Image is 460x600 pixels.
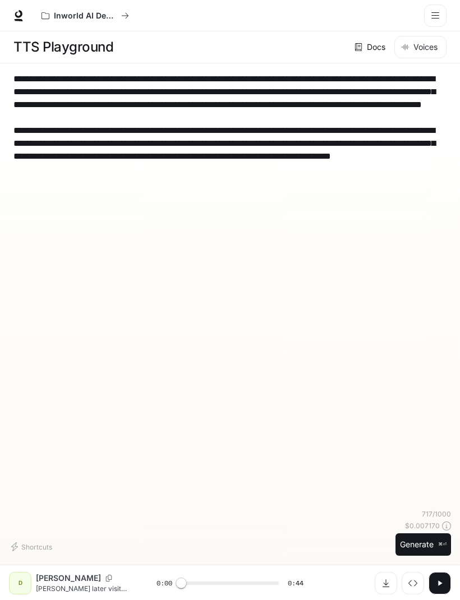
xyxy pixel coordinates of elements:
[36,573,101,584] p: [PERSON_NAME]
[395,533,451,556] button: Generate⌘⏎
[36,4,134,27] button: All workspaces
[424,4,447,27] button: open drawer
[13,36,113,58] h1: TTS Playground
[54,11,117,21] p: Inworld AI Demos
[288,578,303,589] span: 0:44
[375,572,397,594] button: Download audio
[394,36,447,58] button: Voices
[9,538,57,556] button: Shortcuts
[422,509,451,519] p: 717 / 1000
[101,575,117,581] button: Copy Voice ID
[157,578,172,589] span: 0:00
[352,36,390,58] a: Docs
[402,572,424,594] button: Inspect
[36,584,130,593] p: [PERSON_NAME] later visits [PERSON_NAME]’s nearby house to ask whether thunder and lightning alwa...
[438,541,447,548] p: ⌘⏎
[405,521,440,530] p: $ 0.007170
[11,574,29,592] div: D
